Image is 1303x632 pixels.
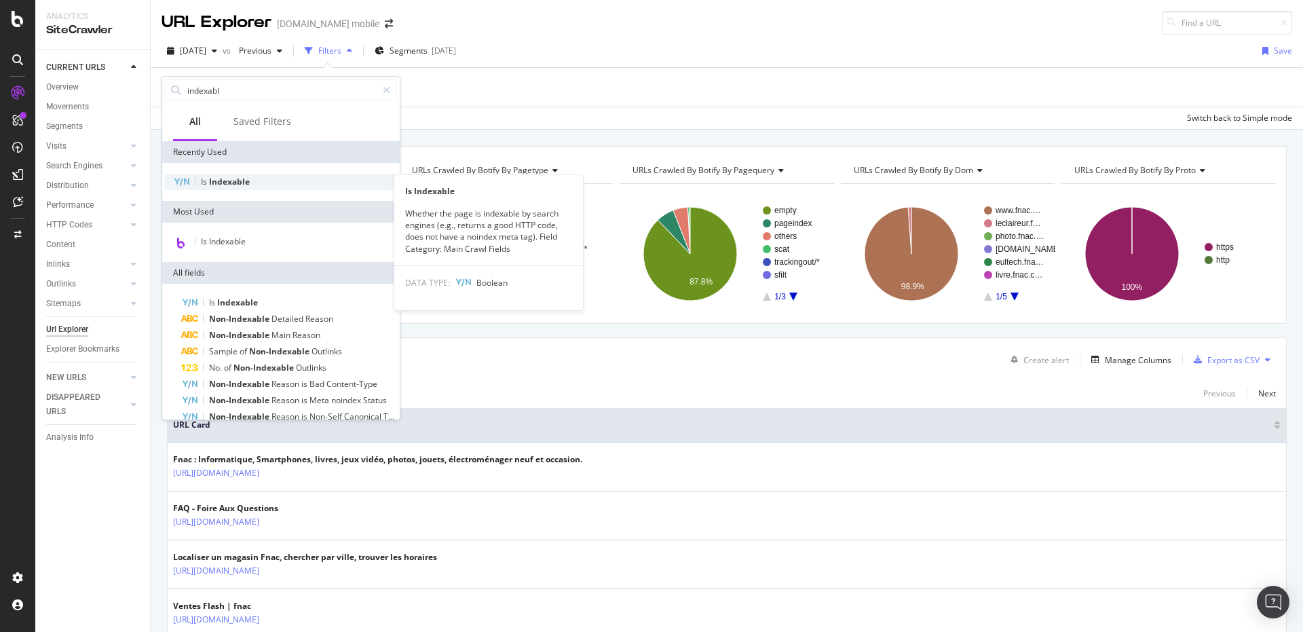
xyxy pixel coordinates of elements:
div: Localiser un magasin Fnac, chercher par ville, trouver les horaires [173,551,437,563]
a: NEW URLS [46,371,127,385]
div: Analysis Info [46,430,94,445]
h4: URLs Crawled By Botify By dom [851,160,1043,181]
a: Overview [46,80,140,94]
span: Meta [309,394,331,406]
a: HTTP Codes [46,218,127,232]
div: All [189,115,201,128]
text: 87.8% [690,277,713,286]
text: www.fnac.… [995,206,1041,215]
div: arrow-right-arrow-left [385,19,393,29]
a: Analysis Info [46,430,140,445]
text: leclaireur.f… [996,219,1041,228]
text: 100% [1122,282,1143,292]
div: Is Indexable [394,185,583,197]
text: photo.fnac.… [996,231,1044,241]
span: Non-Indexable [209,329,271,341]
a: Performance [46,198,127,212]
text: [DOMAIN_NAME] [996,244,1061,254]
div: Analytics [46,11,139,22]
svg: A chart. [1061,195,1276,313]
span: Non-Indexable [209,411,271,422]
span: is [301,394,309,406]
button: Previous [1203,385,1236,401]
span: URLs Crawled By Botify By dom [854,164,973,176]
span: No. [209,362,224,373]
button: Switch back to Simple mode [1182,107,1292,129]
span: Non-Indexable [233,362,296,373]
div: Save [1274,45,1292,56]
span: URL Card [173,419,1270,431]
span: Content-Type [326,378,377,390]
span: DATA TYPE: [405,277,450,289]
a: Movements [46,100,140,114]
div: Overview [46,80,79,94]
text: scat [774,244,790,254]
button: Previous [233,40,288,62]
span: Reason [271,411,301,422]
a: CURRENT URLS [46,60,127,75]
span: is [301,411,309,422]
text: empty [774,206,797,215]
div: Fnac : Informatique, Smartphones, livres, jeux vidéo, photos, jouets, électroménager neuf et occa... [173,453,582,466]
button: [DATE] [162,40,223,62]
span: noindex [331,394,363,406]
span: is [301,378,309,390]
button: Next [1258,385,1276,401]
div: Explorer Bookmarks [46,342,119,356]
div: Movements [46,100,89,114]
div: URL Explorer [162,11,271,34]
a: DISAPPEARED URLS [46,390,127,419]
span: Outlinks [296,362,326,373]
span: URLs Crawled By Botify By pagequery [632,164,774,176]
span: Non-Indexable [209,313,271,324]
text: sfilt [774,270,787,280]
div: Next [1258,388,1276,399]
span: Non-Indexable [249,346,311,357]
span: Indexable [209,176,250,187]
div: NEW URLS [46,371,86,385]
span: URLs Crawled By Botify By pagetype [412,164,548,176]
text: 98.9% [901,282,924,291]
span: Sample [209,346,240,357]
div: Open Intercom Messenger [1257,586,1289,618]
span: Boolean [476,277,508,289]
span: Outlinks [311,346,342,357]
h4: URLs Crawled By Botify By pagetype [409,160,601,181]
button: Filters [299,40,358,62]
a: Content [46,238,140,252]
a: Search Engines [46,159,127,173]
div: DISAPPEARED URLS [46,390,115,419]
div: Manage Columns [1105,354,1171,366]
h4: URLs Crawled By Botify By pagequery [630,160,822,181]
div: Previous [1203,388,1236,399]
a: Sitemaps [46,297,127,311]
svg: A chart. [841,195,1055,313]
div: Most Used [162,201,400,223]
text: others [774,231,797,241]
span: URLs Crawled By Botify By proto [1074,164,1196,176]
div: Search Engines [46,159,102,173]
div: CURRENT URLS [46,60,105,75]
button: Segments[DATE] [369,40,461,62]
a: Distribution [46,179,127,193]
span: Is Indexable [201,236,246,247]
div: Segments [46,119,83,134]
span: Indexable [217,297,258,308]
text: https [1216,242,1234,252]
button: Manage Columns [1086,352,1171,368]
div: [DATE] [432,45,456,56]
span: Reason [292,329,320,341]
a: [URL][DOMAIN_NAME] [173,613,259,627]
text: 1/5 [996,292,1007,301]
div: Filters [318,45,341,56]
div: All fields [162,262,400,284]
span: of [240,346,249,357]
div: Switch back to Simple mode [1187,112,1292,124]
div: Distribution [46,179,89,193]
text: eultech.fna… [996,257,1044,267]
input: Find a URL [1162,11,1292,35]
text: pageindex [774,219,812,228]
text: http [1216,255,1230,265]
